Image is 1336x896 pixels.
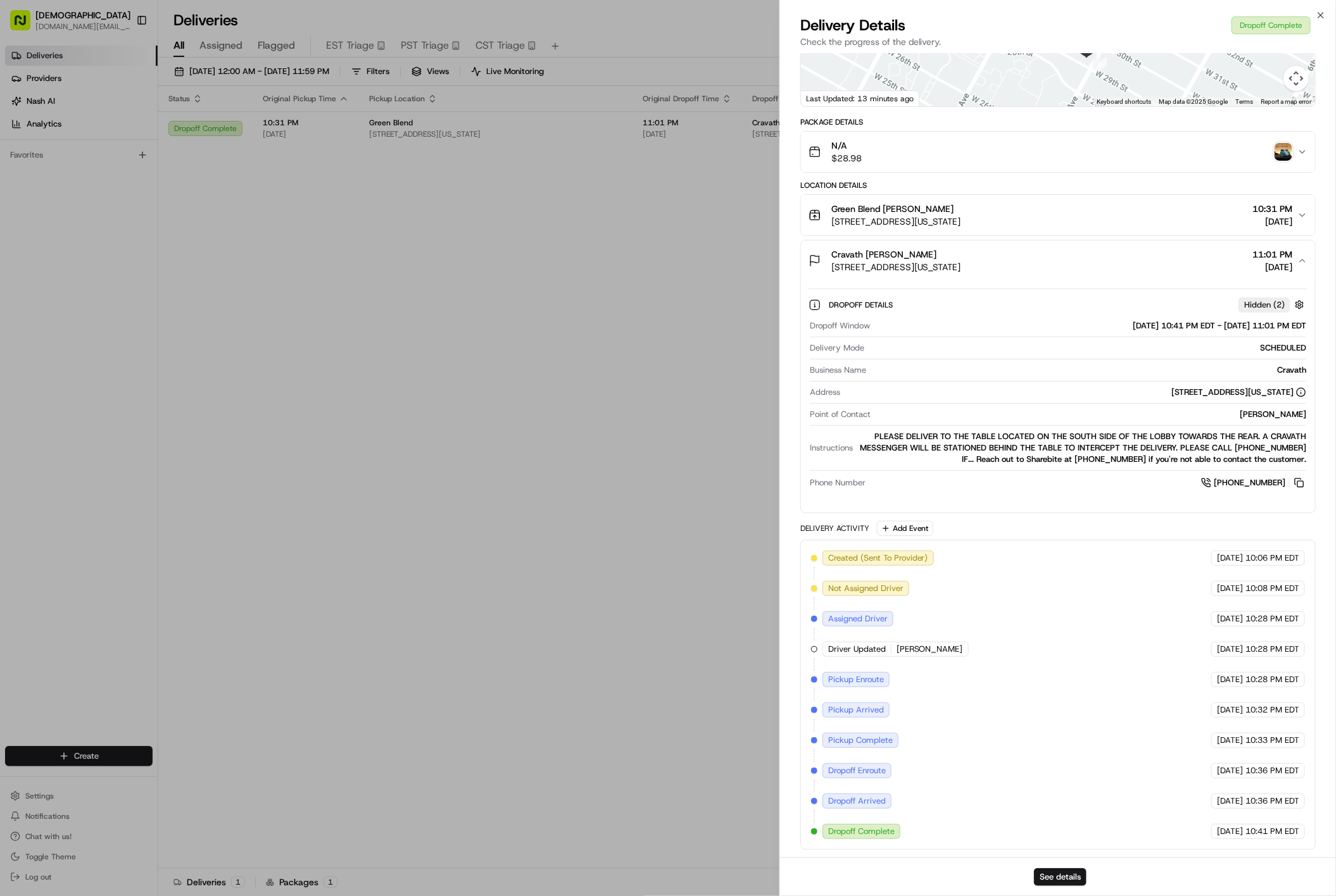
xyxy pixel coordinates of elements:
button: See details [1034,868,1087,886]
div: Last Updated: 13 minutes ago [801,90,919,106]
span: API Documentation [120,184,203,197]
a: Terms (opens in new tab) [1235,98,1253,105]
span: Assigned Driver [828,613,888,625]
button: Map camera controls [1283,66,1309,91]
span: 10:33 PM EDT [1245,735,1299,746]
button: N/A$28.98photo_proof_of_delivery image [801,132,1315,172]
span: Phone Number [810,477,866,488]
button: Keyboard shortcuts [1097,97,1151,106]
button: Start new chat [215,125,230,140]
span: Hidden ( 2 ) [1244,299,1285,311]
span: Map data ©2025 Google [1159,98,1228,105]
a: Open this area in Google Maps (opens a new window) [804,90,846,106]
span: Not Assigned Driver [828,583,904,594]
div: We're available if you need us! [43,134,160,144]
div: [DATE] 10:41 PM EDT - [DATE] 11:01 PM EDT [875,320,1306,332]
span: [STREET_ADDRESS][US_STATE] [831,215,961,228]
span: 10:41 PM EDT [1245,826,1299,837]
div: Package Details [800,117,1316,127]
div: Location Details [800,180,1316,190]
div: Cravath [871,364,1306,376]
div: 4 [1093,58,1107,72]
a: Report a map error [1261,98,1311,105]
a: Powered byPylon [89,215,153,225]
span: 11:01 PM [1252,248,1292,261]
button: Add Event [877,521,933,536]
div: Cravath [PERSON_NAME][STREET_ADDRESS][US_STATE]11:01 PM[DATE] [801,281,1315,513]
span: 10:36 PM EDT [1245,795,1299,807]
span: 10:28 PM EDT [1245,644,1299,655]
span: 10:08 PM EDT [1245,583,1299,594]
span: [DATE] [1217,674,1243,685]
img: Nash [13,13,38,39]
img: photo_proof_of_delivery image [1275,143,1292,161]
span: [PHONE_NUMBER] [1214,477,1285,488]
span: Point of Contact [810,409,871,420]
span: Dropoff Arrived [828,795,886,807]
div: Delivery Activity [800,523,869,533]
span: 10:28 PM EDT [1245,613,1299,625]
span: Business Name [810,364,866,376]
span: N/A [831,139,862,152]
span: [DATE] [1217,704,1243,716]
span: Driver Updated [828,644,886,655]
span: [DATE] [1217,826,1243,837]
a: 📗Knowledge Base [8,179,102,202]
span: 10:32 PM EDT [1245,704,1299,716]
span: [DATE] [1217,583,1243,594]
p: Welcome 👋 [13,51,230,72]
p: Check the progress of the delivery. [800,35,1316,48]
span: Delivery Details [800,15,905,35]
span: Knowledge Base [25,184,97,197]
span: [DATE] [1217,552,1243,564]
span: Pickup Complete [828,735,893,746]
div: [PERSON_NAME] [876,409,1306,420]
span: [PERSON_NAME] [897,644,963,655]
a: [PHONE_NUMBER] [1201,476,1306,490]
span: Dropoff Enroute [828,765,886,776]
input: Clear [33,82,209,96]
img: Google [804,90,846,106]
span: Pickup Arrived [828,704,884,716]
span: Dropoff Complete [828,826,895,837]
div: 3 [1087,55,1100,69]
span: Delivery Mode [810,342,864,354]
span: Instructions [810,442,853,454]
button: Green Blend [PERSON_NAME][STREET_ADDRESS][US_STATE]10:31 PM[DATE] [801,195,1315,235]
span: Pickup Enroute [828,674,884,685]
span: [DATE] [1252,215,1292,228]
span: 10:06 PM EDT [1245,552,1299,564]
div: PLEASE DELIVER TO THE TABLE LOCATED ON THE SOUTH SIDE OF THE LOBBY TOWARDS THE REAR. A CRAVATH ME... [858,431,1306,465]
span: 10:31 PM [1252,202,1292,215]
button: Cravath [PERSON_NAME][STREET_ADDRESS][US_STATE]11:01 PM[DATE] [801,240,1315,281]
span: Dropoff Details [829,300,895,310]
span: Dropoff Window [810,320,870,332]
span: $28.98 [831,152,862,165]
div: 💻 [107,185,117,196]
div: Start new chat [43,121,208,134]
span: 10:28 PM EDT [1245,674,1299,685]
span: [DATE] [1252,261,1292,273]
a: 💻API Documentation [102,179,208,202]
span: [DATE] [1217,795,1243,807]
span: Pylon [126,215,153,225]
span: [STREET_ADDRESS][US_STATE] [831,261,961,273]
span: [DATE] [1217,644,1243,655]
span: Created (Sent To Provider) [828,552,928,564]
span: Address [810,387,840,398]
span: [DATE] [1217,735,1243,746]
div: [STREET_ADDRESS][US_STATE] [1171,387,1306,398]
span: 10:36 PM EDT [1245,765,1299,776]
div: SCHEDULED [869,342,1306,354]
span: [DATE] [1217,765,1243,776]
span: Green Blend [PERSON_NAME] [831,202,954,215]
span: Cravath [PERSON_NAME] [831,248,937,261]
span: [DATE] [1217,613,1243,625]
img: 1736555255976-a54dd68f-1ca7-489b-9aae-adbdc363a1c4 [13,121,35,144]
div: 📗 [13,185,23,196]
button: Hidden (2) [1238,297,1308,313]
